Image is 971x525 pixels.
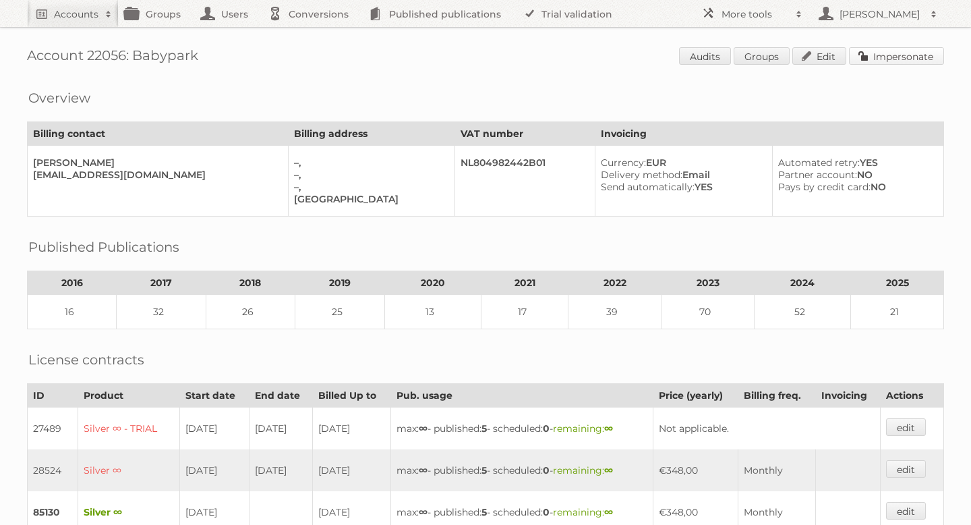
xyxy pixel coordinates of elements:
[778,181,933,193] div: NO
[288,122,455,146] th: Billing address
[481,295,568,329] td: 17
[28,122,289,146] th: Billing contact
[851,295,944,329] td: 21
[604,422,613,435] strong: ∞
[568,271,661,295] th: 2022
[117,271,206,295] th: 2017
[180,384,249,408] th: Start date
[78,449,180,491] td: Silver ∞
[390,408,653,450] td: max: - published: - scheduled: -
[384,271,481,295] th: 2020
[886,418,926,436] a: edit
[792,47,846,65] a: Edit
[886,502,926,520] a: edit
[28,408,78,450] td: 27489
[568,295,661,329] td: 39
[78,408,180,450] td: Silver ∞ - TRIAL
[295,295,384,329] td: 25
[28,350,144,370] h2: License contracts
[738,449,816,491] td: Monthly
[313,408,391,450] td: [DATE]
[653,449,738,491] td: €348,00
[28,271,117,295] th: 2016
[601,157,761,169] div: EUR
[778,157,860,169] span: Automated retry:
[543,422,550,435] strong: 0
[419,422,428,435] strong: ∞
[778,181,871,193] span: Pays by credit card:
[604,464,613,476] strong: ∞
[390,384,653,408] th: Pub. usage
[481,506,487,518] strong: 5
[754,295,850,329] td: 52
[595,122,943,146] th: Invoicing
[28,237,179,257] h2: Published Publications
[249,408,313,450] td: [DATE]
[604,506,613,518] strong: ∞
[886,460,926,478] a: edit
[734,47,790,65] a: Groups
[738,384,816,408] th: Billing freq.
[28,295,117,329] td: 16
[661,271,755,295] th: 2023
[455,122,595,146] th: VAT number
[384,295,481,329] td: 13
[722,7,789,21] h2: More tools
[543,464,550,476] strong: 0
[455,146,595,217] td: NL804982442B01
[33,169,277,181] div: [EMAIL_ADDRESS][DOMAIN_NAME]
[543,506,550,518] strong: 0
[553,506,613,518] span: remaining:
[206,271,295,295] th: 2018
[28,384,78,408] th: ID
[249,449,313,491] td: [DATE]
[249,384,313,408] th: End date
[390,449,653,491] td: max: - published: - scheduled: -
[78,384,180,408] th: Product
[33,157,277,169] div: [PERSON_NAME]
[778,169,857,181] span: Partner account:
[553,464,613,476] span: remaining:
[815,384,880,408] th: Invoicing
[295,271,384,295] th: 2019
[601,181,761,193] div: YES
[778,169,933,181] div: NO
[601,157,646,169] span: Currency:
[880,384,944,408] th: Actions
[754,271,850,295] th: 2024
[836,7,924,21] h2: [PERSON_NAME]
[313,449,391,491] td: [DATE]
[481,464,487,476] strong: 5
[117,295,206,329] td: 32
[294,181,444,193] div: –,
[419,464,428,476] strong: ∞
[653,384,738,408] th: Price (yearly)
[553,422,613,435] span: remaining:
[180,449,249,491] td: [DATE]
[851,271,944,295] th: 2025
[601,169,761,181] div: Email
[601,181,695,193] span: Send automatically:
[481,271,568,295] th: 2021
[294,157,444,169] div: –,
[481,422,487,435] strong: 5
[54,7,98,21] h2: Accounts
[206,295,295,329] td: 26
[28,88,90,108] h2: Overview
[849,47,944,65] a: Impersonate
[27,47,944,67] h1: Account 22056: Babypark
[294,169,444,181] div: –,
[661,295,755,329] td: 70
[679,47,731,65] a: Audits
[419,506,428,518] strong: ∞
[28,449,78,491] td: 28524
[653,408,880,450] td: Not applicable.
[180,408,249,450] td: [DATE]
[778,157,933,169] div: YES
[601,169,682,181] span: Delivery method:
[294,193,444,205] div: [GEOGRAPHIC_DATA]
[313,384,391,408] th: Billed Up to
